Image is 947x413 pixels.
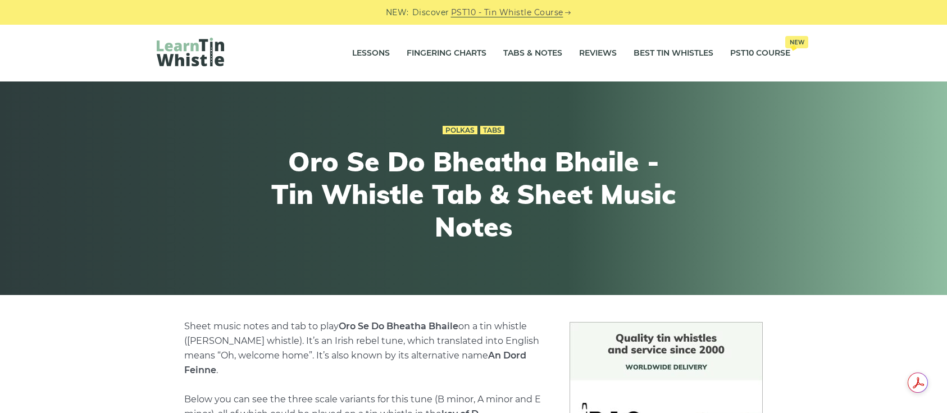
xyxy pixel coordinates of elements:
a: PST10 CourseNew [730,39,790,67]
strong: Oro Se Do Bheatha Bhaile [339,321,458,332]
img: LearnTinWhistle.com [157,38,224,66]
a: Best Tin Whistles [634,39,713,67]
h1: Oro Se Do Bheatha Bhaile - Tin Whistle Tab & Sheet Music Notes [267,146,680,243]
a: Polkas [443,126,477,135]
a: Lessons [352,39,390,67]
a: Reviews [579,39,617,67]
a: Fingering Charts [407,39,486,67]
a: Tabs [480,126,504,135]
a: Tabs & Notes [503,39,562,67]
span: New [785,36,808,48]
